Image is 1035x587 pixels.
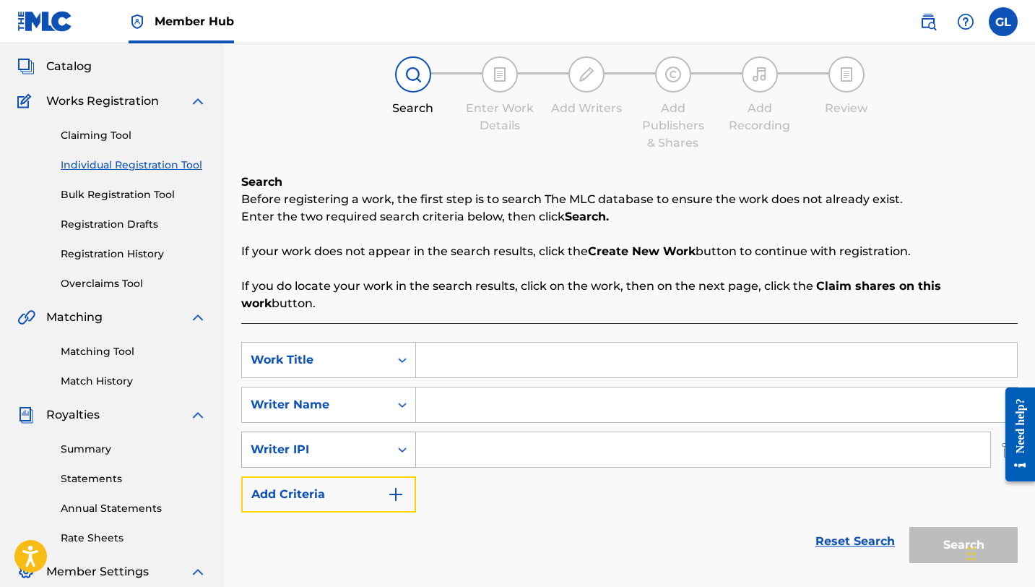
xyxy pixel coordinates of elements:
span: Works Registration [46,93,159,110]
p: If you do locate your work in the search results, click on the work, then on the next page, click... [241,278,1018,312]
img: step indicator icon for Enter Work Details [491,66,508,83]
img: Top Rightsholder [129,13,146,30]
a: Registration Drafts [61,217,207,232]
img: expand [189,406,207,424]
p: If your work does not appear in the search results, click the button to continue with registration. [241,243,1018,260]
div: Review [810,100,883,117]
div: Add Writers [550,100,623,117]
img: step indicator icon for Add Publishers & Shares [664,66,682,83]
a: Summary [61,442,207,457]
span: Matching [46,309,103,326]
strong: Search. [565,210,609,223]
a: Public Search [914,7,943,36]
div: Add Publishers & Shares [637,100,709,152]
a: Registration History [61,247,207,262]
a: Bulk Registration Tool [61,187,207,202]
div: User Menu [989,7,1018,36]
a: Individual Registration Tool [61,158,207,173]
img: expand [189,563,207,580]
strong: Create New Work [588,244,696,258]
a: Overclaims Tool [61,276,207,291]
button: Add Criteria [241,476,416,513]
div: Help [951,7,980,36]
form: Search Form [241,342,1018,570]
div: Search [377,100,449,117]
div: Add Recording [724,100,796,134]
a: Matching Tool [61,344,207,359]
img: expand [189,309,207,326]
img: 9d2ae6d4665cec9f34b9.svg [387,486,404,503]
div: Writer Name [251,396,381,414]
img: step indicator icon for Review [838,66,855,83]
img: Catalog [17,58,35,75]
img: expand [189,93,207,110]
img: Royalties [17,406,35,424]
a: Match History [61,374,207,389]
img: step indicator icon for Add Writers [578,66,595,83]
iframe: Chat Widget [963,518,1035,587]
a: CatalogCatalog [17,58,92,75]
p: Enter the two required search criteria below, then click [241,208,1018,226]
img: help [957,13,974,30]
a: Claiming Tool [61,128,207,143]
p: Before registering a work, the first step is to search The MLC database to ensure the work does n... [241,191,1018,208]
span: Catalog [46,58,92,75]
img: Works Registration [17,93,36,110]
a: Statements [61,471,207,487]
span: Member Settings [46,563,149,580]
img: MLC Logo [17,11,73,32]
img: Member Settings [17,563,35,580]
a: Annual Statements [61,501,207,516]
span: Royalties [46,406,100,424]
a: Reset Search [808,526,902,557]
span: Member Hub [155,13,234,30]
iframe: Resource Center [995,376,1035,492]
div: Writer IPI [251,441,381,458]
div: Enter Work Details [464,100,536,134]
b: Search [241,175,282,189]
img: step indicator icon for Search [404,66,422,83]
img: step indicator icon for Add Recording [751,66,768,83]
a: Rate Sheets [61,531,207,546]
div: Drag [967,532,976,575]
img: Matching [17,309,35,326]
img: search [919,13,937,30]
div: Work Title [251,351,381,369]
